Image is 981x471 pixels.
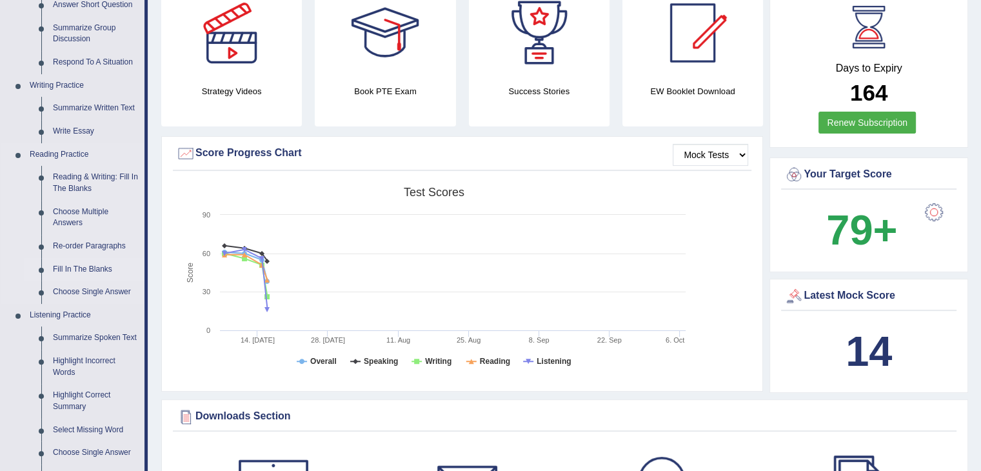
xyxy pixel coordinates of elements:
[666,336,684,344] tspan: 6. Oct
[47,201,144,235] a: Choose Multiple Answers
[24,304,144,327] a: Listening Practice
[784,63,953,74] h4: Days to Expiry
[47,120,144,143] a: Write Essay
[311,336,345,344] tspan: 28. [DATE]
[176,144,748,163] div: Score Progress Chart
[529,336,550,344] tspan: 8. Sep
[203,288,210,296] text: 30
[47,258,144,281] a: Fill In The Blanks
[47,281,144,304] a: Choose Single Answer
[47,419,144,442] a: Select Missing Word
[846,328,892,375] b: 14
[47,166,144,200] a: Reading & Writing: Fill In The Blanks
[47,441,144,465] a: Choose Single Answer
[622,85,763,98] h4: EW Booklet Download
[315,85,455,98] h4: Book PTE Exam
[176,407,953,426] div: Downloads Section
[203,211,210,219] text: 90
[47,350,144,384] a: Highlight Incorrect Words
[457,336,481,344] tspan: 25. Aug
[364,357,398,366] tspan: Speaking
[537,357,571,366] tspan: Listening
[47,97,144,120] a: Summarize Written Text
[203,250,210,257] text: 60
[784,165,953,185] div: Your Target Score
[818,112,916,134] a: Renew Subscription
[597,336,622,344] tspan: 22. Sep
[186,263,195,283] tspan: Score
[310,357,337,366] tspan: Overall
[850,80,887,105] b: 164
[24,143,144,166] a: Reading Practice
[47,235,144,258] a: Re-order Paragraphs
[784,286,953,306] div: Latest Mock Score
[47,17,144,51] a: Summarize Group Discussion
[425,357,451,366] tspan: Writing
[206,326,210,334] text: 0
[469,85,609,98] h4: Success Stories
[404,186,464,199] tspan: Test scores
[161,85,302,98] h4: Strategy Videos
[47,326,144,350] a: Summarize Spoken Text
[47,51,144,74] a: Respond To A Situation
[386,336,410,344] tspan: 11. Aug
[24,74,144,97] a: Writing Practice
[826,206,897,254] b: 79+
[47,384,144,418] a: Highlight Correct Summary
[241,336,275,344] tspan: 14. [DATE]
[480,357,510,366] tspan: Reading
